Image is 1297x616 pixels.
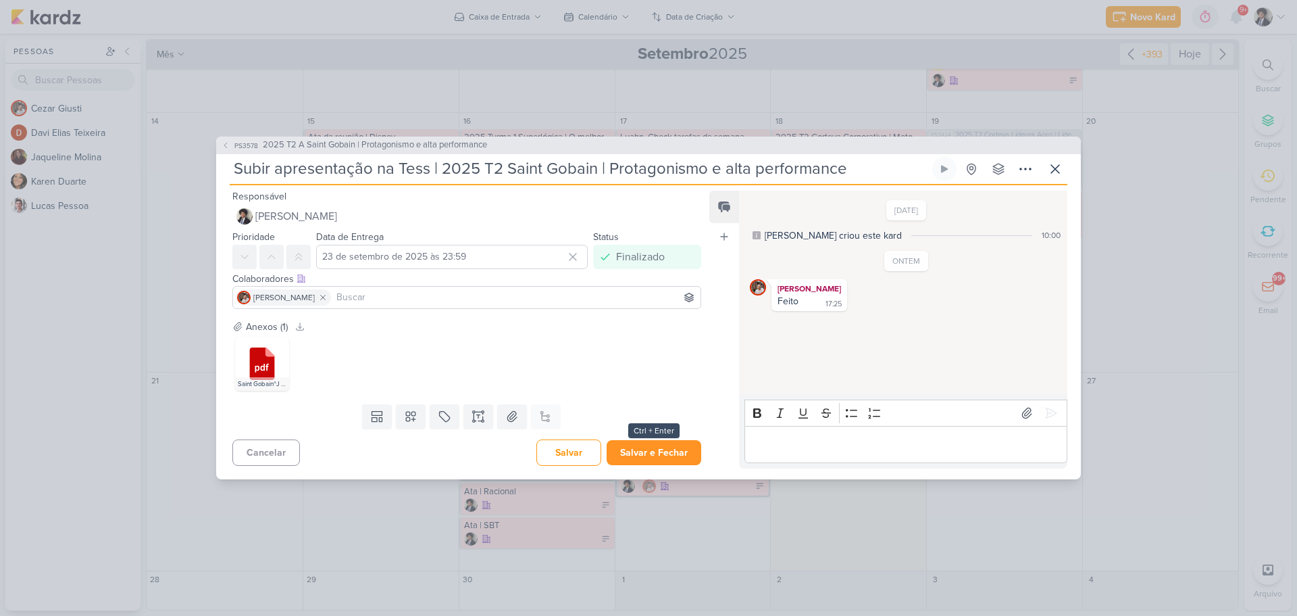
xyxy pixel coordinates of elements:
[607,440,701,465] button: Salvar e Fechar
[232,272,701,286] div: Colaboradores
[825,299,842,310] div: 17:25
[593,245,701,269] button: Finalizado
[744,400,1067,426] div: Editor toolbar
[750,279,766,295] img: Cezar Giusti
[236,208,253,224] img: Pedro Luahn Simões
[1042,229,1061,241] div: 10:00
[237,291,251,304] img: Cezar Giusti
[939,164,950,174] div: Ligar relógio
[232,440,300,466] button: Cancelar
[232,231,275,243] label: Prioridade
[774,282,844,295] div: [PERSON_NAME]
[765,229,902,243] div: [PERSON_NAME] criou este kard
[253,291,315,304] span: [PERSON_NAME]
[316,245,588,269] input: Select a date
[222,139,487,152] button: PS3578 2025 T2 A Saint Gobain | Protagonismo e alta performance
[232,191,286,202] label: Responsável
[246,320,288,334] div: Anexos (1)
[316,231,384,243] label: Data de Entrega
[255,208,337,224] span: [PERSON_NAME]
[263,139,487,152] span: 2025 T2 A Saint Gobain | Protagonismo e alta performance
[230,157,930,181] input: Kard Sem Título
[334,289,698,306] input: Buscar
[744,426,1067,463] div: Editor editing area: main
[232,141,260,151] span: PS3578
[235,377,289,391] div: Saint Gobain^J Protagonismo e Alta Performance.pdf
[536,440,601,466] button: Salvar
[593,231,619,243] label: Status
[232,204,701,229] button: [PERSON_NAME]
[616,249,665,265] div: Finalizado
[778,295,798,307] div: Feito
[628,423,680,438] div: Ctrl + Enter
